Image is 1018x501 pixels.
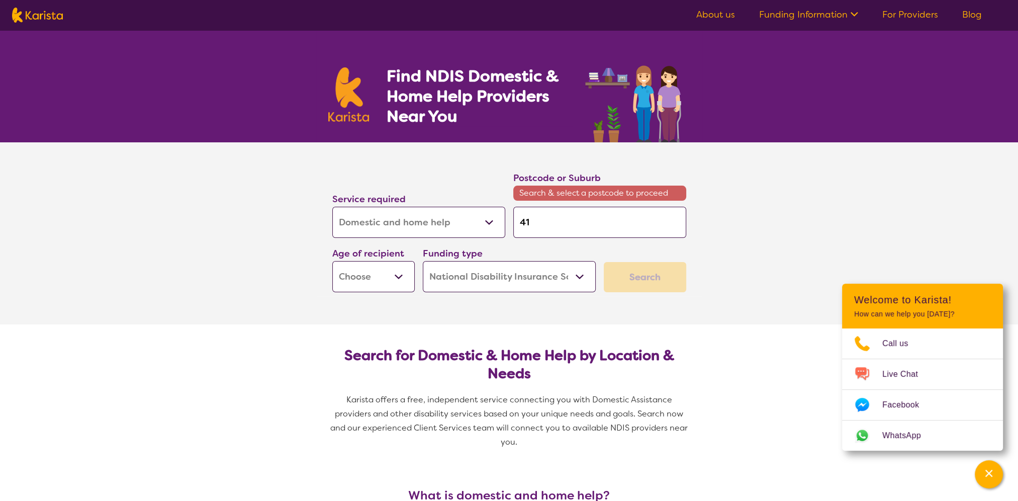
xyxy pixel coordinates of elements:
h2: Search for Domestic & Home Help by Location & Needs [340,347,678,383]
a: Blog [962,9,982,21]
label: Postcode or Suburb [513,172,601,184]
h2: Welcome to Karista! [854,294,991,306]
label: Age of recipient [332,247,404,260]
a: About us [696,9,735,21]
p: How can we help you [DATE]? [854,310,991,318]
span: WhatsApp [882,428,933,443]
a: Web link opens in a new tab. [842,421,1003,451]
img: Karista logo [12,8,63,23]
span: Live Chat [882,367,930,382]
img: Karista logo [328,67,369,122]
span: Search & select a postcode to proceed [513,186,686,201]
label: Service required [332,193,406,205]
span: Karista offers a free, independent service connecting you with Domestic Assistance providers and ... [330,394,690,447]
div: Channel Menu [842,284,1003,451]
h1: Find NDIS Domestic & Home Help Providers Near You [386,66,572,126]
label: Funding type [423,247,483,260]
ul: Choose channel [842,328,1003,451]
input: Type [513,207,686,238]
img: domestic-help [582,54,690,142]
span: Facebook [882,397,931,412]
a: Funding Information [759,9,858,21]
span: Call us [882,336,920,351]
a: For Providers [882,9,938,21]
button: Channel Menu [975,460,1003,488]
